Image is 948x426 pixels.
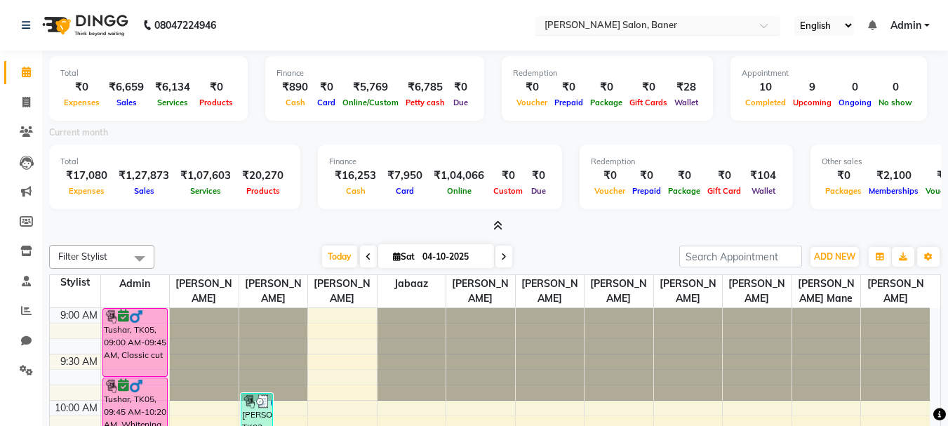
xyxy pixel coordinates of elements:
[60,98,103,107] span: Expenses
[389,251,418,262] span: Sat
[591,168,629,184] div: ₹0
[526,168,551,184] div: ₹0
[154,6,216,45] b: 08047224946
[149,79,196,95] div: ₹6,134
[50,275,100,290] div: Stylist
[378,275,446,293] span: Jabaaz
[890,18,921,33] span: Admin
[446,275,515,307] span: [PERSON_NAME]
[742,67,916,79] div: Appointment
[236,168,289,184] div: ₹20,270
[103,309,167,376] div: Tushar, TK05, 09:00 AM-09:45 AM, Classic cut
[239,275,308,307] span: [PERSON_NAME]
[448,79,473,95] div: ₹0
[742,79,789,95] div: 10
[276,67,473,79] div: Finance
[748,186,779,196] span: Wallet
[745,168,782,184] div: ₹104
[629,168,665,184] div: ₹0
[58,251,107,262] span: Filter Stylist
[490,168,526,184] div: ₹0
[49,126,108,139] label: Current month
[814,251,855,262] span: ADD NEW
[196,79,236,95] div: ₹0
[175,168,236,184] div: ₹1,07,603
[665,168,704,184] div: ₹0
[60,67,236,79] div: Total
[704,168,745,184] div: ₹0
[629,186,665,196] span: Prepaid
[490,186,526,196] span: Custom
[314,79,339,95] div: ₹0
[60,156,289,168] div: Total
[52,401,100,415] div: 10:00 AM
[154,98,192,107] span: Services
[742,98,789,107] span: Completed
[591,186,629,196] span: Voucher
[551,79,587,95] div: ₹0
[671,79,702,95] div: ₹28
[113,168,175,184] div: ₹1,27,873
[516,275,585,307] span: [PERSON_NAME]
[723,275,792,307] span: [PERSON_NAME]
[36,6,132,45] img: logo
[513,67,702,79] div: Redemption
[551,98,587,107] span: Prepaid
[243,186,283,196] span: Products
[789,98,835,107] span: Upcoming
[103,79,149,95] div: ₹6,659
[822,168,865,184] div: ₹0
[789,79,835,95] div: 9
[835,79,875,95] div: 0
[875,79,916,95] div: 0
[654,275,723,307] span: [PERSON_NAME]
[342,186,369,196] span: Cash
[101,275,170,293] span: Admin
[131,186,158,196] span: Sales
[513,79,551,95] div: ₹0
[861,275,930,307] span: [PERSON_NAME]
[402,79,448,95] div: ₹6,785
[528,186,549,196] span: Due
[822,186,865,196] span: Packages
[587,98,626,107] span: Package
[314,98,339,107] span: Card
[679,246,802,267] input: Search Appointment
[513,98,551,107] span: Voucher
[329,168,382,184] div: ₹16,253
[392,186,418,196] span: Card
[58,354,100,369] div: 9:30 AM
[626,98,671,107] span: Gift Cards
[170,275,239,307] span: [PERSON_NAME]
[587,79,626,95] div: ₹0
[450,98,472,107] span: Due
[308,275,377,307] span: [PERSON_NAME]
[60,168,113,184] div: ₹17,080
[704,186,745,196] span: Gift Card
[810,247,859,267] button: ADD NEW
[835,98,875,107] span: Ongoing
[196,98,236,107] span: Products
[382,168,428,184] div: ₹7,950
[58,308,100,323] div: 9:00 AM
[276,79,314,95] div: ₹890
[282,98,309,107] span: Cash
[428,168,490,184] div: ₹1,04,066
[322,246,357,267] span: Today
[792,275,861,307] span: [PERSON_NAME] Mane
[418,246,488,267] input: 2025-10-04
[339,79,402,95] div: ₹5,769
[187,186,225,196] span: Services
[402,98,448,107] span: Petty cash
[329,156,551,168] div: Finance
[865,168,922,184] div: ₹2,100
[865,186,922,196] span: Memberships
[60,79,103,95] div: ₹0
[65,186,108,196] span: Expenses
[339,98,402,107] span: Online/Custom
[671,98,702,107] span: Wallet
[443,186,475,196] span: Online
[626,79,671,95] div: ₹0
[875,98,916,107] span: No show
[665,186,704,196] span: Package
